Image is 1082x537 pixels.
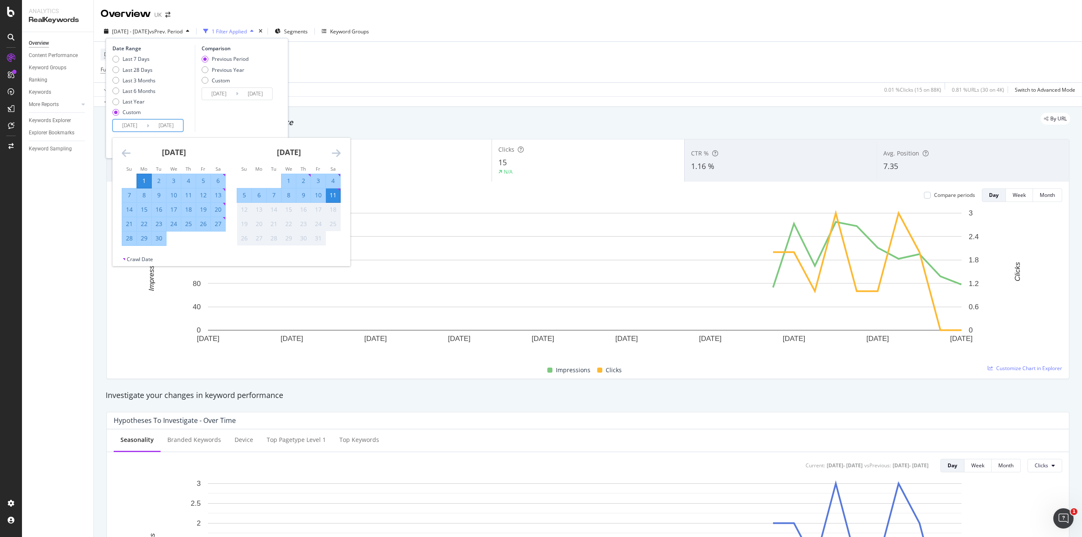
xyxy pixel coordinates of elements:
td: Selected. Monday, September 8, 2025 [137,188,152,202]
svg: A chart. [114,209,1056,355]
td: Not available. Thursday, October 16, 2025 [296,202,311,217]
div: Previous Period [212,55,249,63]
div: Move backward to switch to the previous month. [122,148,131,158]
td: Selected. Friday, September 12, 2025 [196,188,211,202]
td: Selected. Wednesday, September 24, 2025 [167,217,181,231]
input: End Date [238,88,272,100]
div: 21 [122,220,137,228]
td: Selected. Wednesday, September 3, 2025 [167,174,181,188]
div: 0.01 % Clicks ( 15 on 88K ) [884,86,941,93]
div: Keyword Groups [29,63,66,72]
div: 11 [181,191,196,199]
div: 11 [326,191,340,199]
td: Not available. Thursday, October 23, 2025 [296,217,311,231]
td: Selected. Friday, October 10, 2025 [311,188,326,202]
button: Segments [271,25,311,38]
div: Top Keywords [339,436,379,444]
small: Th [301,166,306,172]
small: Fr [201,166,205,172]
text: 1.2 [969,280,979,288]
div: [DATE] - [DATE] [827,462,863,469]
div: Hypotheses to Investigate - Over Time [114,416,236,425]
div: Last 28 Days [112,66,156,74]
div: 23 [296,220,311,228]
span: Customize Chart in Explorer [996,365,1062,372]
text: Impressions [148,252,156,291]
text: [DATE] [866,335,889,343]
div: 10 [311,191,325,199]
td: Selected. Tuesday, September 16, 2025 [152,202,167,217]
div: 19 [196,205,210,214]
div: Device [235,436,253,444]
td: Not available. Sunday, October 26, 2025 [237,231,252,245]
div: Last 6 Months [123,87,156,95]
span: Impressions [556,365,590,375]
small: Tu [271,166,276,172]
text: [DATE] [197,335,220,343]
button: Week [1006,188,1033,202]
td: Selected. Tuesday, September 9, 2025 [152,188,167,202]
div: Overview [29,39,49,48]
div: Ranking [29,76,47,85]
button: Apply [101,83,125,96]
text: 2.5 [191,499,201,507]
span: By URL [1050,116,1067,121]
button: Month [1033,188,1062,202]
td: Not available. Tuesday, October 28, 2025 [267,231,281,245]
div: Branded Keywords [167,436,221,444]
td: Not available. Wednesday, October 29, 2025 [281,231,296,245]
div: Last 7 Days [112,55,156,63]
text: [DATE] [950,335,973,343]
div: 1 Filter Applied [212,28,247,35]
div: Last 6 Months [112,87,156,95]
a: Keyword Groups [29,63,87,72]
button: Month [992,459,1021,472]
td: Selected. Friday, September 19, 2025 [196,202,211,217]
div: 2 [296,177,311,185]
td: Selected. Saturday, September 13, 2025 [211,188,226,202]
div: 13 [211,191,225,199]
td: Not available. Monday, October 13, 2025 [252,202,267,217]
div: 1 [281,177,296,185]
text: 2.4 [969,233,979,241]
div: Date Range [112,45,193,52]
text: 3 [969,209,973,217]
button: Keyword Groups [318,25,372,38]
text: 1.8 [969,256,979,264]
div: 4 [181,177,196,185]
span: Segments [284,28,308,35]
span: [DATE] - [DATE] [112,28,149,35]
text: [DATE] [532,335,555,343]
div: 2 [152,177,166,185]
td: Not available. Friday, October 24, 2025 [311,217,326,231]
div: Week [1013,191,1026,199]
td: Selected. Monday, September 22, 2025 [137,217,152,231]
td: Not available. Saturday, October 25, 2025 [326,217,341,231]
div: 4 [326,177,340,185]
div: 30 [152,234,166,243]
text: 80 [193,280,201,288]
div: 16 [152,205,166,214]
a: More Reports [29,100,79,109]
div: 20 [211,205,225,214]
strong: [DATE] [277,147,301,157]
div: 27 [252,234,266,243]
span: Avg. Position [883,149,919,157]
text: [DATE] [364,335,387,343]
div: Current: [806,462,825,469]
span: Clicks [498,145,514,153]
td: Not available. Saturday, October 18, 2025 [326,202,341,217]
td: Selected. Sunday, October 5, 2025 [237,188,252,202]
div: 28 [122,234,137,243]
td: Selected as end date. Saturday, October 11, 2025 [326,188,341,202]
div: 7 [267,191,281,199]
button: Day [940,459,965,472]
span: 1.16 % [691,161,714,171]
div: Last Year [112,98,156,105]
td: Not available. Sunday, October 12, 2025 [237,202,252,217]
div: 19 [237,220,251,228]
button: Switch to Advanced Mode [1011,83,1075,96]
button: [DATE] - [DATE]vsPrev. Period [101,25,193,38]
div: Compare periods [934,191,975,199]
div: Custom [112,109,156,116]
